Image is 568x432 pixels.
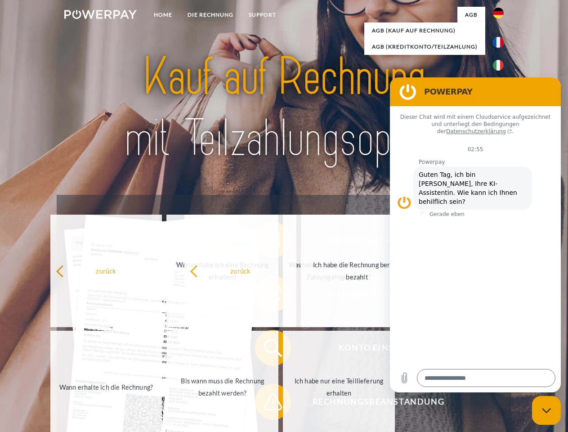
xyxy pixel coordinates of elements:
iframe: Messaging-Fenster [390,77,561,392]
a: DIE RECHNUNG [180,7,241,23]
a: AGB (Kauf auf Rechnung) [364,22,485,39]
div: Bis wann muss die Rechnung bezahlt werden? [172,375,273,399]
a: SUPPORT [241,7,284,23]
div: zurück [190,265,291,277]
div: Warum habe ich eine Rechnung erhalten? [172,259,273,283]
img: title-powerpay_de.svg [86,43,482,172]
img: fr [493,37,504,48]
div: Ich habe nur eine Teillieferung erhalten [288,375,389,399]
img: de [493,8,504,18]
div: zurück [56,265,157,277]
img: it [493,60,504,71]
iframe: Schaltfläche zum Öffnen des Messaging-Fensters; Konversation läuft [532,396,561,425]
a: Home [146,7,180,23]
div: Wann erhalte ich die Rechnung? [56,381,157,393]
a: AGB (Kreditkonto/Teilzahlung) [364,39,485,55]
img: logo-powerpay-white.svg [64,10,137,19]
div: Ich habe die Rechnung bereits bezahlt [306,259,407,283]
a: agb [457,7,485,23]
